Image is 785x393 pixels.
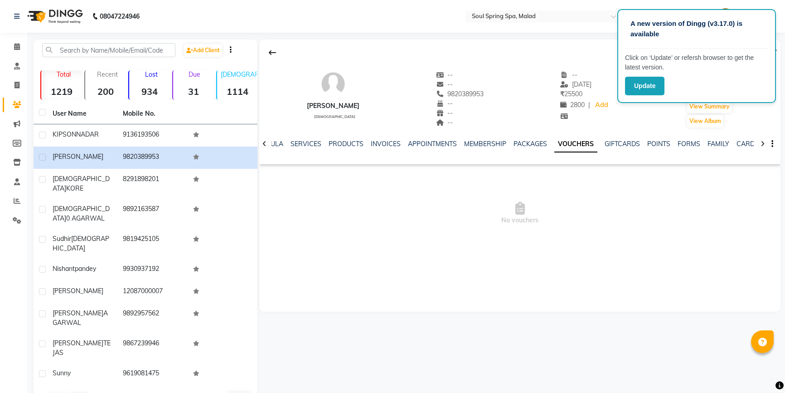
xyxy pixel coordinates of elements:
span: 25500 [560,90,582,98]
p: Lost [133,70,170,79]
span: -- [436,71,453,79]
a: Add [594,99,610,112]
span: KORE [66,184,83,192]
td: 9892163587 [117,199,188,229]
td: 9867239946 [117,333,188,363]
span: 0 AGARWAL [66,214,105,222]
b: 08047224946 [100,4,140,29]
span: -- [436,80,453,88]
span: sunny [53,369,71,377]
span: sudhir [53,235,71,243]
a: INVOICES [371,140,401,148]
p: Due [175,70,214,79]
a: MEMBERSHIP [464,140,506,148]
strong: 1114 [217,86,258,97]
button: View Album [687,115,723,128]
span: 9820389953 [436,90,484,98]
a: POINTS [647,140,670,148]
td: 8291898201 [117,169,188,199]
span: [DEMOGRAPHIC_DATA] [53,235,109,252]
strong: 934 [129,86,170,97]
span: [PERSON_NAME] [53,152,103,161]
img: avatar [320,70,347,98]
span: [PERSON_NAME] [53,309,103,317]
p: [DEMOGRAPHIC_DATA] [221,70,258,79]
a: VOUCHERS [554,136,597,152]
p: Total [45,70,82,79]
span: -- [436,118,453,127]
strong: 200 [85,86,126,97]
a: FORMS [678,140,700,148]
img: logo [23,4,85,29]
span: ₹ [560,90,564,98]
td: 9136193506 [117,124,188,147]
div: [PERSON_NAME] [307,101,359,111]
th: Mobile No. [117,103,188,124]
button: View Summary [687,100,732,113]
td: 12087000007 [117,281,188,303]
span: -- [560,71,577,79]
td: 9819425105 [117,229,188,259]
a: PRODUCTS [329,140,363,148]
a: Add Client [184,44,222,57]
iframe: chat widget [747,357,776,384]
a: PACKAGES [514,140,547,148]
a: APPOINTMENTS [408,140,457,148]
td: 9930937192 [117,259,188,281]
span: No vouchers [259,168,780,259]
strong: 31 [173,86,214,97]
p: Recent [89,70,126,79]
a: GIFTCARDS [605,140,640,148]
a: FAMILY [707,140,729,148]
span: [DEMOGRAPHIC_DATA] [53,175,110,192]
th: User Name [47,103,117,124]
span: 2800 [560,101,585,109]
span: -- [436,109,453,117]
span: KIPSON [53,130,76,138]
span: [PERSON_NAME] [53,339,103,347]
img: Frontdesk [717,8,733,24]
span: -- [436,99,453,108]
span: pandey [75,265,96,273]
span: NADAR [76,130,99,138]
strong: 1219 [41,86,82,97]
span: [DEMOGRAPHIC_DATA] [53,205,110,222]
span: [DEMOGRAPHIC_DATA] [314,114,355,119]
p: Click on ‘Update’ or refersh browser to get the latest version. [625,53,768,72]
a: SERVICES [291,140,321,148]
td: 9619081475 [117,363,188,385]
p: A new version of Dingg (v3.17.0) is available [630,19,763,39]
td: 9892957562 [117,303,188,333]
span: | [588,100,590,110]
button: Update [625,77,664,95]
a: CARDS [737,140,759,148]
span: nishant [53,265,75,273]
span: [PERSON_NAME] [53,287,103,295]
div: Back to Client [263,44,282,61]
td: 9820389953 [117,147,188,169]
input: Search by Name/Mobile/Email/Code [42,43,175,57]
span: [DATE] [560,80,591,88]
